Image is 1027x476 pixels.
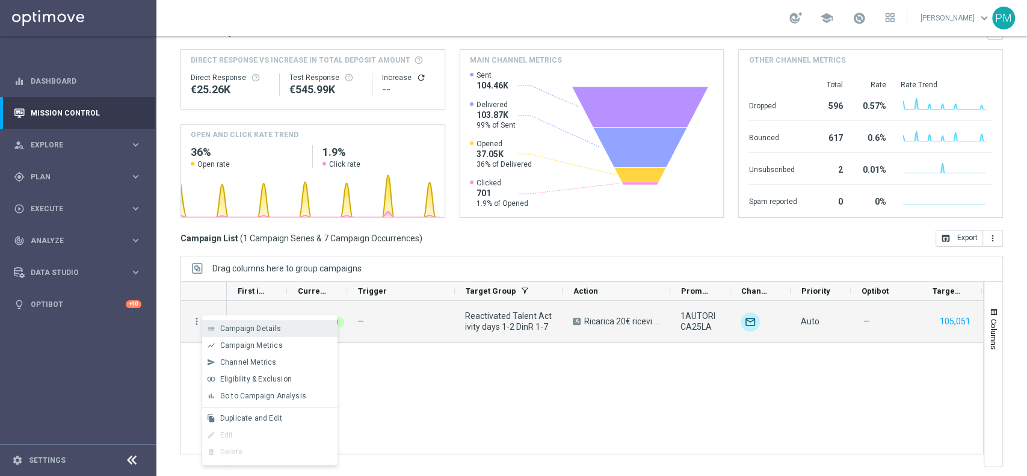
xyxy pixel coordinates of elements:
[801,286,830,295] span: Priority
[202,410,338,427] button: file_copy Duplicate and Edit
[476,188,528,199] span: 701
[466,286,516,295] span: Target Group
[811,80,842,90] div: Total
[748,55,845,66] h4: Other channel metrics
[202,320,338,337] button: list Campaign Details
[130,171,141,182] i: keyboard_arrow_right
[14,140,130,150] div: Explore
[202,388,338,404] button: bar_chart Go to Campaign Analysis
[130,203,141,214] i: keyboard_arrow_right
[988,233,998,243] i: more_vert
[476,149,532,159] span: 37.05K
[202,371,338,388] button: join_inner Eligibility & Exclusion
[240,233,243,244] span: (
[941,233,951,243] i: open_in_browser
[13,76,142,86] button: equalizer Dashboard
[130,267,141,278] i: keyboard_arrow_right
[863,316,870,327] span: —
[13,268,142,277] button: Data Studio keyboard_arrow_right
[130,235,141,246] i: keyboard_arrow_right
[470,55,562,66] h4: Main channel metrics
[13,108,142,118] div: Mission Control
[13,236,142,246] button: track_changes Analyze keyboard_arrow_right
[358,286,387,295] span: Trigger
[322,145,434,159] h2: 1.9%
[202,337,338,354] button: show_chart Campaign Metrics
[680,311,720,332] span: 1AUTORICA25LA
[298,286,327,295] span: Current Status
[12,455,23,466] i: settings
[289,82,363,97] div: €545,989
[983,230,1003,247] button: more_vert
[13,140,142,150] div: person_search Explore keyboard_arrow_right
[584,316,660,327] span: Ricarica 20€ ricevi 2€ tutti i giochi, ricarica 40€ ricevi 5€, ricarica 80€ ricevi 15€
[573,318,581,325] span: A
[14,140,25,150] i: person_search
[197,159,230,169] span: Open rate
[329,159,360,169] span: Click rate
[811,159,842,178] div: 2
[476,120,516,130] span: 99% of Sent
[31,269,130,276] span: Data Studio
[14,76,25,87] i: equalizer
[31,205,130,212] span: Execute
[14,203,130,214] div: Execute
[14,97,141,129] div: Mission Control
[220,375,292,383] span: Eligibility & Exclusion
[13,204,142,214] div: play_circle_outline Execute keyboard_arrow_right
[202,354,338,371] button: send Channel Metrics
[811,191,842,210] div: 0
[857,95,886,114] div: 0.57%
[130,139,141,150] i: keyboard_arrow_right
[14,299,25,310] i: lightbulb
[31,288,126,320] a: Optibot
[476,199,528,208] span: 1.9% of Opened
[207,358,215,366] i: send
[207,341,215,350] i: show_chart
[14,172,130,182] div: Plan
[13,172,142,182] button: gps_fixed Plan keyboard_arrow_right
[419,233,422,244] span: )
[180,233,422,244] h3: Campaign List
[14,267,130,278] div: Data Studio
[857,80,886,90] div: Rate
[900,80,993,90] div: Rate Trend
[191,145,303,159] h2: 36%
[31,65,141,97] a: Dashboard
[382,73,435,82] div: Increase
[936,233,1003,243] multiple-options-button: Export to CSV
[978,11,991,25] span: keyboard_arrow_down
[416,73,426,82] button: refresh
[476,100,516,110] span: Delivered
[862,286,889,295] span: Optibot
[220,341,283,350] span: Campaign Metrics
[207,375,215,383] i: join_inner
[14,172,25,182] i: gps_fixed
[741,312,760,332] div: Optimail
[476,110,516,120] span: 103.87K
[14,65,141,97] div: Dashboard
[476,80,508,91] span: 104.46K
[13,300,142,309] button: lightbulb Optibot +10
[31,97,141,129] a: Mission Control
[476,70,508,80] span: Sent
[238,286,267,295] span: First in Range
[191,55,410,66] span: Direct Response VS Increase In Total Deposit Amount
[801,317,819,326] span: Auto
[191,129,298,140] h4: OPEN AND CLICK RATE TREND
[933,286,961,295] span: Targeted Customers
[191,316,202,327] button: more_vert
[476,139,532,149] span: Opened
[243,233,419,244] span: 1 Campaign Series & 7 Campaign Occurrences
[126,300,141,308] div: +10
[476,159,532,169] span: 36% of Delivered
[857,191,886,210] div: 0%
[14,235,25,246] i: track_changes
[465,311,552,332] span: Reactivated Talent Activity days 1-2 DinR 1-7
